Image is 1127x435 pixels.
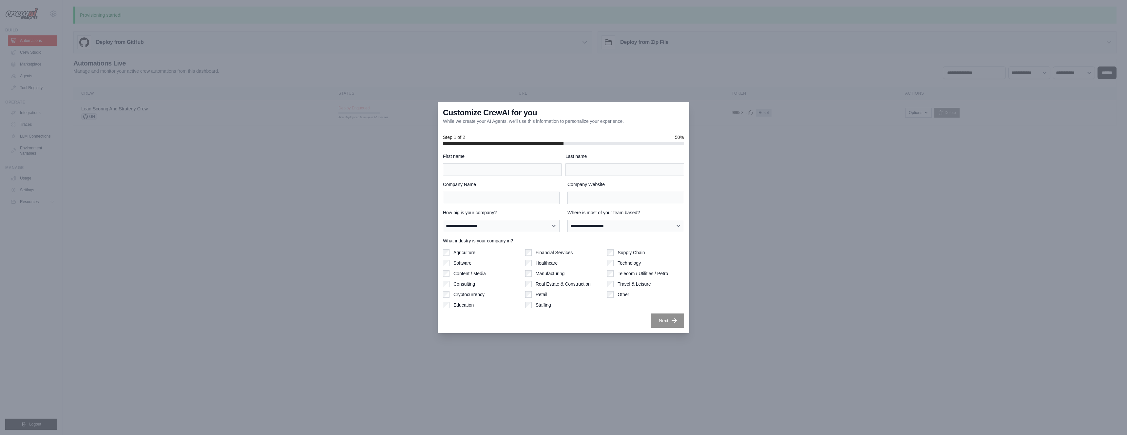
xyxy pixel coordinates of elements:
label: Manufacturing [536,270,565,277]
label: Company Name [443,181,560,188]
label: Last name [565,153,684,160]
label: What industry is your company in? [443,237,684,244]
button: Next [651,313,684,328]
span: Step 1 of 2 [443,134,465,141]
label: First name [443,153,562,160]
p: While we create your AI Agents, we'll use this information to personalize your experience. [443,118,624,124]
label: Other [618,291,629,298]
label: Where is most of your team based? [567,209,684,216]
label: Consulting [453,281,475,287]
h3: Customize CrewAI for you [443,107,537,118]
label: Financial Services [536,249,573,256]
label: Software [453,260,471,266]
label: Cryptocurrency [453,291,485,298]
label: Retail [536,291,547,298]
label: Company Website [567,181,684,188]
label: Technology [618,260,641,266]
label: Travel & Leisure [618,281,651,287]
label: Education [453,302,474,308]
label: Telecom / Utilities / Petro [618,270,668,277]
label: Real Estate & Construction [536,281,591,287]
label: Content / Media [453,270,486,277]
span: 50% [675,134,684,141]
label: Supply Chain [618,249,645,256]
label: Healthcare [536,260,558,266]
label: Agriculture [453,249,475,256]
label: How big is your company? [443,209,560,216]
label: Staffing [536,302,551,308]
